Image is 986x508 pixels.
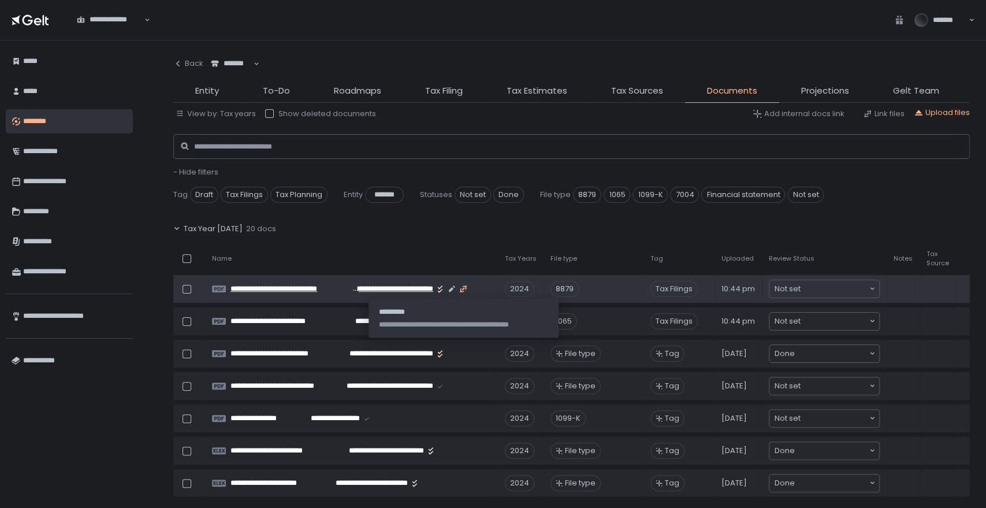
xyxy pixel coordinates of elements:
span: Roadmaps [334,84,381,98]
span: Tax Sources [611,84,663,98]
button: Back [173,52,203,75]
input: Search for option [211,69,252,80]
div: Back [173,58,203,69]
span: Not set [775,413,801,424]
span: 8879 [573,187,601,203]
div: Search for option [769,313,879,330]
span: Tag [665,348,679,359]
div: 2024 [505,475,534,491]
div: Search for option [769,280,879,298]
span: Tax Filings [650,281,698,297]
span: Not set [787,187,824,203]
div: 2024 [505,378,534,394]
button: Link files [863,109,905,119]
span: Tax Filing [425,84,463,98]
span: Draft [190,187,218,203]
span: Tag [650,254,663,263]
span: File type [565,446,596,456]
span: Review Status [769,254,814,263]
span: - Hide filters [173,166,218,177]
input: Search for option [77,25,143,36]
div: 1065 [550,313,577,329]
span: Not set [775,380,801,392]
input: Search for option [795,445,868,457]
span: Tag [173,190,188,200]
span: Uploaded [721,254,754,263]
span: Tax Year [DATE] [184,224,243,234]
span: 1065 [604,187,630,203]
span: Tag [665,413,679,424]
div: Search for option [769,474,879,492]
input: Search for option [795,348,868,359]
input: Search for option [801,316,868,327]
span: Not set [775,316,801,327]
span: Done [775,477,795,489]
input: Search for option [801,283,868,295]
div: Search for option [69,8,150,32]
span: [DATE] [721,446,747,456]
span: Notes [894,254,913,263]
div: 1099-K [550,410,586,427]
span: Projections [801,84,849,98]
span: Not set [775,283,801,295]
div: 2024 [505,346,534,362]
div: 2024 [505,313,534,329]
span: Tax Years [505,254,537,263]
span: File type [540,190,571,200]
span: [DATE] [721,478,747,488]
span: Gelt Team [893,84,939,98]
div: 2024 [505,410,534,427]
span: Not set [455,187,491,203]
span: Statuses [420,190,452,200]
span: File type [565,348,596,359]
button: Add internal docs link [753,109,844,119]
span: Tag [665,478,679,488]
input: Search for option [801,380,868,392]
div: Search for option [769,377,879,395]
button: - Hide filters [173,167,218,177]
span: 20 docs [246,224,276,234]
input: Search for option [795,477,868,489]
span: Done [493,187,524,203]
span: Entity [344,190,363,200]
div: Search for option [769,345,879,362]
span: Tax Filings [650,313,698,329]
input: Search for option [801,413,868,424]
span: Financial statement [701,187,785,203]
span: Tag [665,446,679,456]
div: 2024 [505,443,534,459]
div: 8879 [550,281,579,297]
button: Upload files [914,107,970,118]
span: 1099-K [632,187,668,203]
div: 2024 [505,281,534,297]
div: Search for option [203,52,259,76]
span: File type [565,381,596,391]
span: Tax Estimates [507,84,567,98]
span: [DATE] [721,413,747,424]
span: Done [775,445,795,457]
div: Search for option [769,442,879,459]
span: File type [550,254,577,263]
span: 10:44 pm [721,316,755,327]
span: 7004 [670,187,699,203]
div: Search for option [769,410,879,427]
span: Tax Source [927,250,949,267]
span: [DATE] [721,348,747,359]
button: View by: Tax years [176,109,256,119]
span: Tag [665,381,679,391]
span: Name [212,254,232,263]
span: [DATE] [721,381,747,391]
span: To-Do [263,84,290,98]
span: Tax Filings [221,187,268,203]
span: Entity [195,84,219,98]
span: 10:44 pm [721,284,755,294]
span: File type [565,478,596,488]
span: Done [775,348,795,359]
span: Tax Planning [270,187,328,203]
span: Documents [707,84,757,98]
